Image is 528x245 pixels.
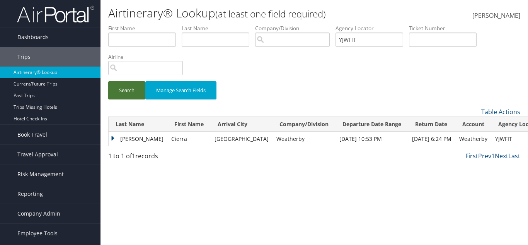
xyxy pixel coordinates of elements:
label: Ticket Number [409,24,482,32]
th: First Name: activate to sort column ascending [167,117,211,132]
span: [PERSON_NAME] [472,11,520,20]
th: Return Date: activate to sort column ascending [408,117,455,132]
span: Trips [17,47,31,67]
label: Last Name [182,24,255,32]
a: Table Actions [481,108,520,116]
th: Departure Date Range: activate to sort column ascending [336,117,408,132]
th: Arrival City: activate to sort column ascending [211,117,273,132]
label: First Name [108,24,182,32]
small: (at least one field required) [215,7,326,20]
span: Employee Tools [17,224,58,243]
span: 1 [132,152,135,160]
td: Cierra [167,132,211,146]
td: [DATE] 10:53 PM [336,132,408,146]
a: First [465,152,478,160]
td: [GEOGRAPHIC_DATA] [211,132,273,146]
button: Search [108,81,145,99]
td: Weatherby [455,132,491,146]
span: Travel Approval [17,145,58,164]
a: Last [508,152,520,160]
label: Agency Locator [336,24,409,32]
span: Company Admin [17,204,60,223]
td: Weatherby [273,132,336,146]
a: [PERSON_NAME] [472,4,520,28]
span: Book Travel [17,125,47,144]
td: [PERSON_NAME] [109,132,167,146]
span: Reporting [17,184,43,204]
div: 1 to 1 of records [108,151,203,164]
th: Last Name: activate to sort column ascending [109,117,167,132]
th: Company/Division [273,117,336,132]
span: Dashboards [17,27,49,47]
img: airportal-logo.png [17,5,94,23]
h1: Airtinerary® Lookup [108,5,383,21]
a: 1 [491,152,495,160]
button: Manage Search Fields [145,81,216,99]
th: Account: activate to sort column ascending [455,117,491,132]
td: [DATE] 6:24 PM [408,132,455,146]
span: Risk Management [17,164,64,184]
a: Next [495,152,508,160]
label: Company/Division [255,24,336,32]
label: Airline [108,53,189,61]
a: Prev [478,152,491,160]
